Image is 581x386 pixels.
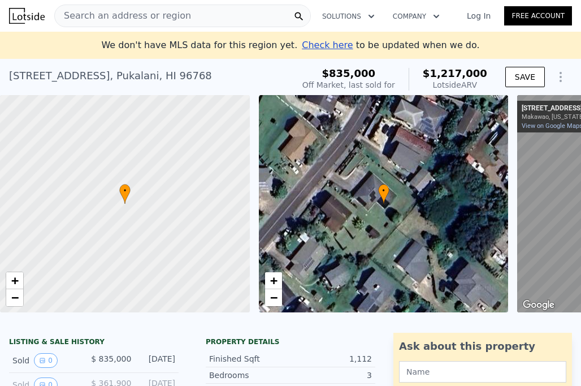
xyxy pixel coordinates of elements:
[290,353,372,364] div: 1,112
[265,289,282,306] a: Zoom out
[9,337,179,349] div: LISTING & SALE HISTORY
[504,6,572,25] a: Free Account
[549,66,572,88] button: Show Options
[265,272,282,289] a: Zoom in
[91,354,131,363] span: $ 835,000
[423,67,487,79] span: $1,217,000
[9,8,45,24] img: Lotside
[119,186,131,196] span: •
[6,289,23,306] a: Zoom out
[399,361,566,383] input: Name
[302,79,395,91] div: Off Market, last sold for
[55,9,191,23] span: Search an address or region
[209,370,290,381] div: Bedrooms
[313,6,384,27] button: Solutions
[520,298,557,312] a: Open this area in Google Maps (opens a new window)
[423,79,487,91] div: Lotside ARV
[119,184,131,204] div: •
[270,273,277,288] span: +
[9,68,212,84] div: [STREET_ADDRESS] , Pukalani , HI 96768
[34,353,58,368] button: View historical data
[322,67,376,79] span: $835,000
[453,10,504,22] a: Log In
[140,353,175,368] div: [DATE]
[378,184,389,204] div: •
[505,67,545,87] button: SAVE
[209,353,290,364] div: Finished Sqft
[520,298,557,312] img: Google
[101,38,479,52] div: We don't have MLS data for this region yet.
[206,337,375,346] div: Property details
[11,290,19,304] span: −
[290,370,372,381] div: 3
[399,338,566,354] div: Ask about this property
[302,40,353,50] span: Check here
[6,272,23,289] a: Zoom in
[11,273,19,288] span: +
[12,353,82,368] div: Sold
[384,6,449,27] button: Company
[302,38,479,52] div: to be updated when we do.
[378,186,389,196] span: •
[270,290,277,304] span: −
